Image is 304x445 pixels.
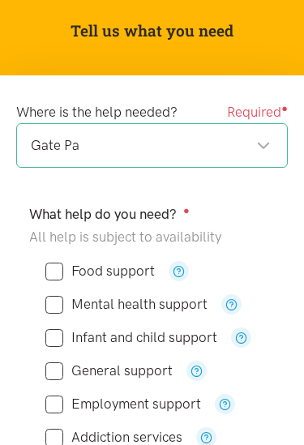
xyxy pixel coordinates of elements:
sup: ● [281,102,288,114]
label: Infant and child support [45,331,217,344]
div: Gate Pa [31,135,271,156]
label: Mental health support [45,297,208,311]
label: Employment support [45,397,201,411]
div: All help is subject to availability [29,226,275,248]
sup: ● [183,204,190,216]
label: General support [45,364,173,378]
label: Addiction services [45,430,182,444]
label: Where is the help needed? [16,101,178,123]
p: Tell us what you need [10,19,294,43]
label: Food support [45,264,155,278]
span: Required [227,101,288,123]
label: What help do you need? [29,203,190,225]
